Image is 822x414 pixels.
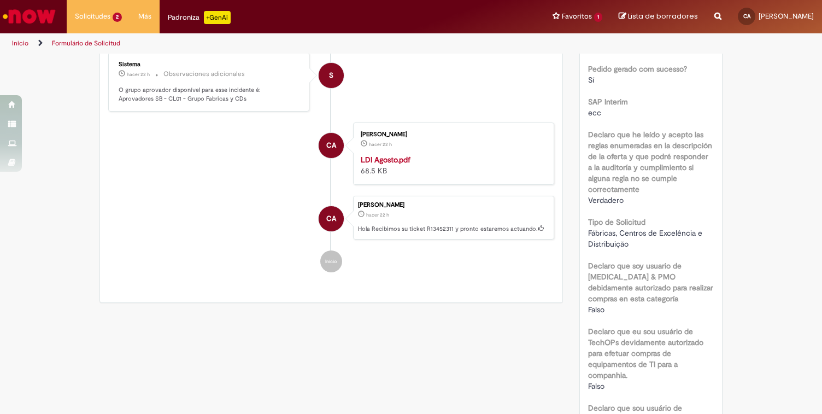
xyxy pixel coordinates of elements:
span: Falso [588,381,604,391]
span: hacer 22 h [369,141,392,148]
span: hacer 22 h [366,212,389,218]
div: Padroniza [168,11,231,24]
span: Verdadero [588,195,624,205]
img: ServiceNow [1,5,57,27]
span: 2 [113,13,122,22]
div: Sistema [119,61,301,68]
p: +GenAi [204,11,231,24]
b: Declaro que soy usuario de [MEDICAL_DATA] & PMO debidamente autorizado para realizar compras en e... [588,261,713,304]
a: Formulário de Solicitud [52,39,120,48]
span: Solicitudes [75,11,110,22]
span: Favoritos [562,11,592,22]
a: Inicio [12,39,28,48]
span: Lista de borradores [628,11,698,21]
a: Lista de borradores [619,11,698,22]
b: Tipo de Solicitud [588,217,645,227]
span: ecc [588,108,601,118]
span: Más [138,11,151,22]
span: Sí [588,75,594,85]
b: Declaro que he leído y acepto las reglas enumeradas en la descripción de la oferta y que podré re... [588,130,712,194]
time: 27/08/2025 11:59:36 [127,71,150,78]
span: hacer 22 h [127,71,150,78]
ul: Rutas de acceso a la página [8,33,540,54]
b: SAP Interim [588,97,628,107]
div: [PERSON_NAME] [358,202,548,208]
div: [PERSON_NAME] [361,131,543,138]
a: LDI Agosto.pdf [361,155,410,165]
div: Claudio Alvarez [319,206,344,231]
p: Hola Recibimos su ticket R13452311 y pronto estaremos actuando. [358,225,548,234]
p: O grupo aprovador disponível para esse incidente é: Aprovadores SB - CL01 - Grupo Fabricas y CDs [119,86,301,103]
time: 27/08/2025 11:59:21 [369,141,392,148]
span: [PERSON_NAME] [759,11,814,21]
span: CA [326,132,336,159]
span: 1 [594,13,602,22]
span: CA [326,206,336,232]
span: Fábricas, Centros de Excelência e Distribuição [588,228,704,249]
time: 27/08/2025 11:59:25 [366,212,389,218]
div: System [319,63,344,88]
span: S [329,62,333,89]
b: Pedido gerado com sucesso? [588,64,687,74]
span: Falso [588,305,604,314]
small: Observaciones adicionales [163,69,245,79]
span: CA [743,13,750,20]
div: Claudio Alvarez [319,133,344,158]
li: Claudio Alvarez [108,196,554,240]
div: 68.5 KB [361,154,543,176]
b: Declaro que eu sou usuário de TechOPs devidamente autorizado para efetuar compras de equipamentos... [588,326,703,380]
